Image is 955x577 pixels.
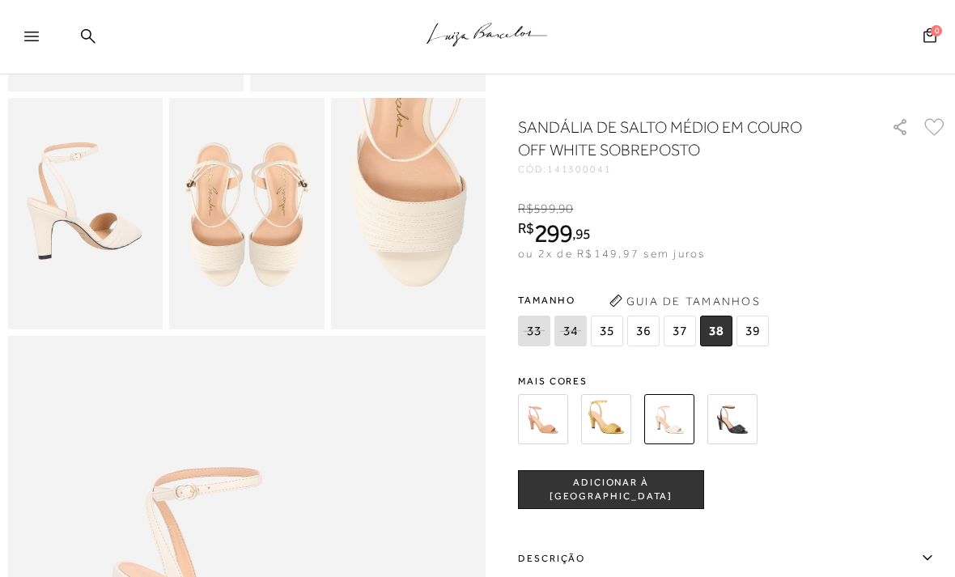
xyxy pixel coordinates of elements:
span: 33 [518,316,550,346]
i: , [556,202,574,216]
img: image [331,98,486,330]
span: 95 [575,225,591,242]
button: 0 [919,27,941,49]
img: SANDÁLIA DE SALTO MÉDIO EM COURO METALIZADO OURO SOBREPOSTO [581,394,631,444]
span: 36 [627,316,660,346]
img: image [169,98,324,330]
img: SANDÁLIA DE SALTO MÉDIO EM COURO PRETO SOBREPOSTO [707,394,758,444]
span: Mais cores [518,376,947,386]
span: 0 [931,25,942,36]
i: R$ [518,202,533,216]
span: 299 [534,218,572,248]
span: 90 [558,202,573,216]
span: Tamanho [518,288,773,312]
img: SANDÁLIA DE SALTO MÉDIO EM COURO BEGE BLUSH SOBREPOSTO [518,394,568,444]
div: CÓD: [518,164,842,174]
img: SANDÁLIA DE SALTO MÉDIO EM COURO OFF WHITE SOBREPOSTO [644,394,694,444]
button: ADICIONAR À [GEOGRAPHIC_DATA] [518,470,704,509]
button: Guia de Tamanhos [604,288,766,314]
i: , [572,227,591,241]
span: ou 2x de R$149,97 sem juros [518,247,705,260]
span: 35 [591,316,623,346]
i: R$ [518,221,534,235]
span: 39 [736,316,769,346]
span: ADICIONAR À [GEOGRAPHIC_DATA] [519,476,703,504]
span: 38 [700,316,732,346]
img: image [8,98,163,330]
span: 34 [554,316,587,346]
span: 141300041 [547,163,612,175]
h1: SANDÁLIA DE SALTO MÉDIO EM COURO OFF WHITE SOBREPOSTO [518,116,821,161]
span: 37 [664,316,696,346]
span: 599 [533,202,555,216]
